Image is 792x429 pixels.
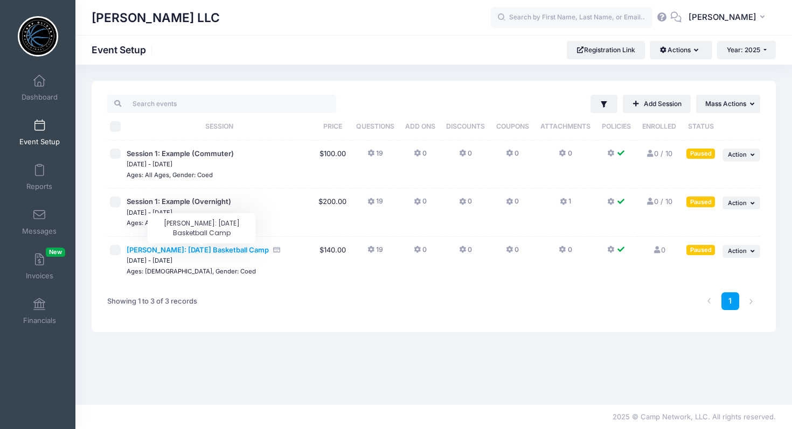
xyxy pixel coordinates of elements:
button: 0 [414,149,427,164]
a: Registration Link [567,41,645,59]
small: [DATE] - [DATE] [127,160,172,168]
a: 0 / 10 [645,197,672,206]
button: Year: 2025 [717,41,776,59]
th: Coupons [491,113,534,140]
button: 0 [506,149,519,164]
th: Session [124,113,315,140]
span: Messages [22,227,57,236]
span: Session 1: Example (Overnight) [127,197,231,206]
a: Event Setup [14,114,65,151]
span: Session 1: Example (Commuter) [127,149,234,158]
div: Showing 1 to 3 of 3 records [107,289,197,314]
button: 0 [559,245,572,261]
button: 19 [367,149,383,164]
a: 1 [721,292,739,310]
button: 0 [506,245,519,261]
input: Search events [107,95,336,113]
button: Action [722,245,760,258]
button: 19 [367,245,383,261]
span: Policies [602,122,631,130]
button: Action [722,149,760,161]
td: $140.00 [315,237,350,285]
span: Action [728,247,747,255]
th: Discounts [440,113,490,140]
button: 0 [414,245,427,261]
a: 0 [652,245,665,254]
a: Reports [14,158,65,196]
button: 0 [506,196,519,212]
th: Questions [350,113,400,140]
span: Invoices [26,271,53,280]
input: Search by First Name, Last Name, or Email... [491,7,652,29]
span: Year: 2025 [727,46,760,54]
small: [DATE] - [DATE] [127,257,172,264]
button: Action [722,196,760,209]
td: $100.00 [315,140,350,189]
a: Messages [14,203,65,241]
button: 0 [459,196,472,212]
a: Financials [14,292,65,330]
span: [PERSON_NAME]: [DATE] Basketball Camp [127,245,269,254]
span: Add Ons [405,122,435,130]
button: 19 [367,196,383,212]
i: Accepting Credit Card Payments [273,247,281,254]
a: InvoicesNew [14,248,65,285]
th: Attachments [534,113,596,140]
h1: Event Setup [92,44,155,55]
th: Add Ons [400,113,441,140]
th: Price [315,113,350,140]
small: Ages: All Ages, Gender: Coed [127,171,213,179]
button: 1 [560,196,571,212]
th: Enrolled [636,113,682,140]
button: 0 [559,149,572,164]
div: [PERSON_NAME]: [DATE] Basketball Camp [148,213,255,243]
small: Ages: All Ages, Gender: Coed [127,219,213,227]
span: Action [728,199,747,207]
span: Action [728,151,747,158]
span: Attachments [540,122,590,130]
h1: [PERSON_NAME] LLC [92,5,220,30]
span: Event Setup [19,137,60,146]
button: [PERSON_NAME] [682,5,776,30]
a: Dashboard [14,69,65,107]
img: Camp Oliver LLC [18,16,58,57]
button: 0 [459,245,472,261]
a: Add Session [623,95,691,113]
div: Paused [686,196,715,207]
button: 0 [414,196,427,212]
div: Paused [686,149,715,159]
span: Financials [23,316,56,325]
button: 0 [459,149,472,164]
span: Reports [26,182,52,191]
span: [PERSON_NAME] [689,11,756,23]
a: 0 / 10 [645,149,672,158]
button: Mass Actions [696,95,760,113]
div: Paused [686,245,715,255]
button: Actions [650,41,712,59]
span: Coupons [496,122,529,130]
td: $200.00 [315,188,350,237]
small: Ages: [DEMOGRAPHIC_DATA], Gender: Coed [127,268,256,275]
span: New [46,248,65,257]
span: Questions [356,122,394,130]
small: [DATE] - [DATE] [127,209,172,216]
span: Mass Actions [705,100,746,108]
span: Discounts [446,122,485,130]
span: 2025 © Camp Network, LLC. All rights reserved. [613,412,776,421]
th: Status [682,113,720,140]
span: Dashboard [22,93,58,102]
th: Policies [597,113,637,140]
